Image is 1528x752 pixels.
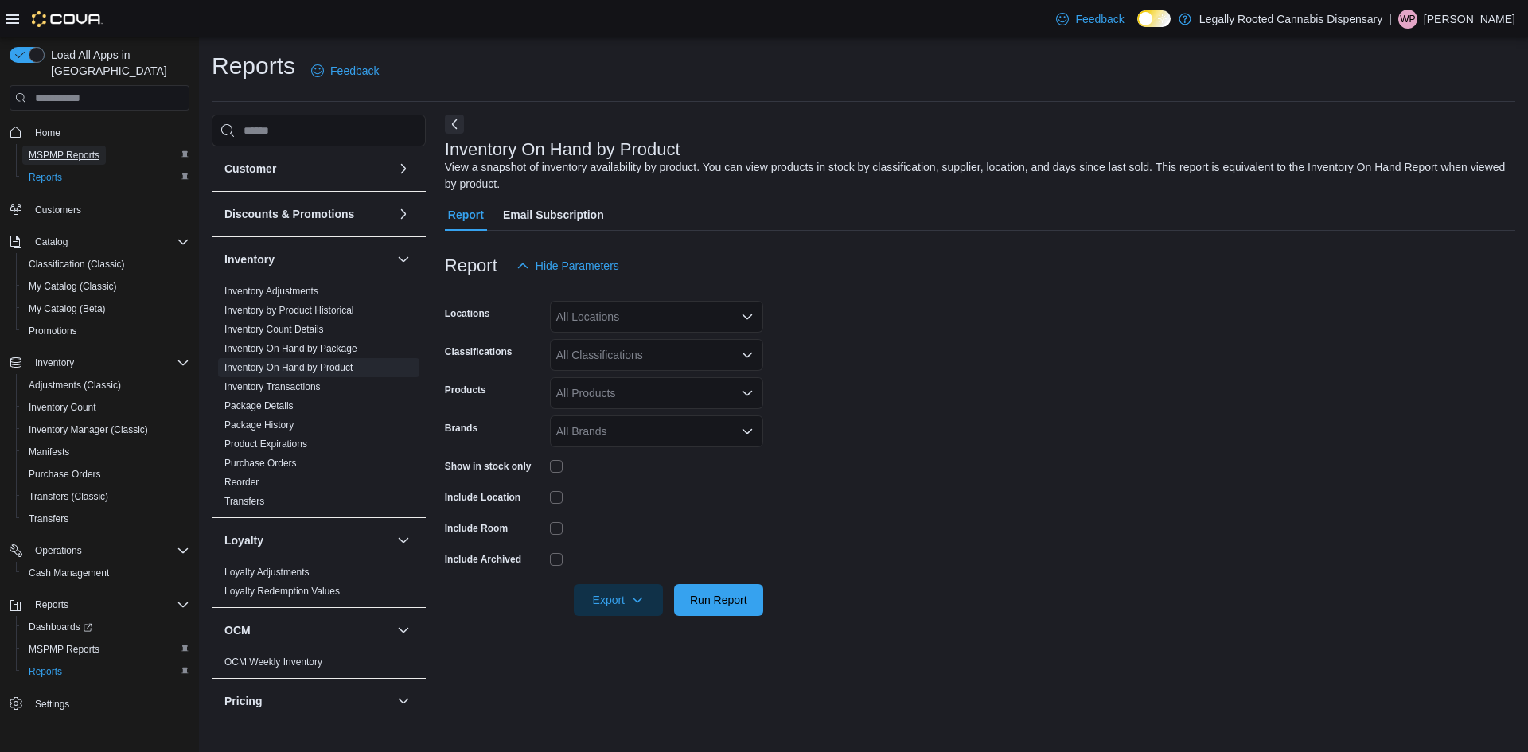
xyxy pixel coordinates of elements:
button: Open list of options [741,310,754,323]
button: Operations [29,541,88,560]
span: Feedback [1075,11,1124,27]
span: Purchase Orders [22,465,189,484]
a: Package Details [224,400,294,411]
span: Reports [29,595,189,614]
button: Reports [16,660,196,683]
a: Promotions [22,321,84,341]
h3: Loyalty [224,532,263,548]
span: Dashboards [29,621,92,633]
span: Inventory [29,353,189,372]
h3: Pricing [224,693,262,709]
button: Customers [3,198,196,221]
a: Purchase Orders [224,458,297,469]
a: Reorder [224,477,259,488]
span: Promotions [22,321,189,341]
button: Open list of options [741,425,754,438]
button: Next [445,115,464,134]
button: Loyalty [394,531,413,550]
a: Feedback [1050,3,1130,35]
span: My Catalog (Classic) [22,277,189,296]
span: Adjustments (Classic) [29,379,121,392]
a: Loyalty Redemption Values [224,586,340,597]
img: Cova [32,11,103,27]
span: OCM Weekly Inventory [224,656,322,668]
button: Inventory [394,250,413,269]
button: MSPMP Reports [16,144,196,166]
button: Settings [3,692,196,715]
a: My Catalog (Beta) [22,299,112,318]
span: Inventory Adjustments [224,285,318,298]
p: [PERSON_NAME] [1424,10,1515,29]
span: Reports [35,598,68,611]
button: Discounts & Promotions [224,206,391,222]
a: Inventory by Product Historical [224,305,354,316]
a: Reports [22,662,68,681]
span: Reports [22,168,189,187]
span: Loyalty Redemption Values [224,585,340,598]
span: Inventory [35,357,74,369]
button: Promotions [16,320,196,342]
span: Home [35,127,60,139]
button: Adjustments (Classic) [16,374,196,396]
a: MSPMP Reports [22,640,106,659]
h3: Discounts & Promotions [224,206,354,222]
a: Transfers [22,509,75,528]
span: Settings [29,694,189,714]
p: | [1389,10,1392,29]
button: Cash Management [16,562,196,584]
a: Inventory On Hand by Package [224,343,357,354]
h3: Report [445,256,497,275]
button: Customer [394,159,413,178]
button: Transfers (Classic) [16,485,196,508]
span: Product Expirations [224,438,307,450]
span: Inventory Manager (Classic) [29,423,148,436]
span: Inventory Manager (Classic) [22,420,189,439]
button: Loyalty [224,532,391,548]
div: William Prince [1398,10,1417,29]
button: Open list of options [741,387,754,399]
span: Transfers (Classic) [22,487,189,506]
h3: Customer [224,161,276,177]
span: Customers [35,204,81,216]
span: My Catalog (Classic) [29,280,117,293]
span: MSPMP Reports [22,146,189,165]
span: Manifests [22,442,189,462]
button: Catalog [3,231,196,253]
label: Include Location [445,491,520,504]
a: Dashboards [16,616,196,638]
span: MSPMP Reports [29,149,99,162]
button: Reports [16,166,196,189]
button: Pricing [224,693,391,709]
span: Inventory Count [29,401,96,414]
a: Settings [29,695,76,714]
span: Package History [224,419,294,431]
a: Reports [22,168,68,187]
a: Inventory On Hand by Product [224,362,353,373]
span: Cash Management [22,563,189,583]
a: Purchase Orders [22,465,107,484]
label: Include Archived [445,553,521,566]
button: OCM [224,622,391,638]
a: Feedback [305,55,385,87]
button: Inventory Count [16,396,196,419]
span: Inventory On Hand by Product [224,361,353,374]
div: OCM [212,653,426,678]
button: Pricing [394,692,413,711]
button: Transfers [16,508,196,530]
span: Manifests [29,446,69,458]
span: Inventory Transactions [224,380,321,393]
span: Transfers (Classic) [29,490,108,503]
span: Reports [29,171,62,184]
a: OCM Weekly Inventory [224,657,322,668]
label: Show in stock only [445,460,532,473]
span: Cash Management [29,567,109,579]
span: My Catalog (Beta) [22,299,189,318]
span: Transfers [22,509,189,528]
button: Home [3,120,196,143]
a: Customers [29,201,88,220]
span: Dashboards [22,618,189,637]
span: Report [448,199,484,231]
h3: Inventory [224,251,275,267]
span: Operations [29,541,189,560]
button: Reports [29,595,75,614]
